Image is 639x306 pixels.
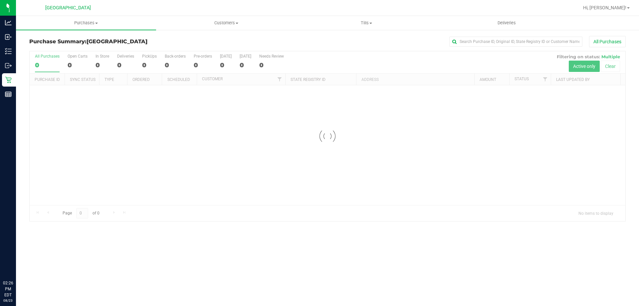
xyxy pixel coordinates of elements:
a: Tills [296,16,436,30]
input: Search Purchase ID, Original ID, State Registry ID or Customer Name... [449,37,582,47]
p: 02:26 PM EDT [3,280,13,298]
span: Tills [297,20,436,26]
p: 08/23 [3,298,13,303]
button: All Purchases [589,36,626,47]
inline-svg: Outbound [5,62,12,69]
inline-svg: Inbound [5,34,12,40]
inline-svg: Analytics [5,19,12,26]
a: Deliveries [437,16,577,30]
span: Deliveries [489,20,525,26]
span: [GEOGRAPHIC_DATA] [87,38,147,45]
inline-svg: Inventory [5,48,12,55]
h3: Purchase Summary: [29,39,228,45]
a: Customers [156,16,296,30]
inline-svg: Reports [5,91,12,98]
span: Customers [156,20,296,26]
inline-svg: Retail [5,77,12,83]
span: Purchases [16,20,156,26]
span: [GEOGRAPHIC_DATA] [45,5,91,11]
a: Purchases [16,16,156,30]
span: Hi, [PERSON_NAME]! [583,5,626,10]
